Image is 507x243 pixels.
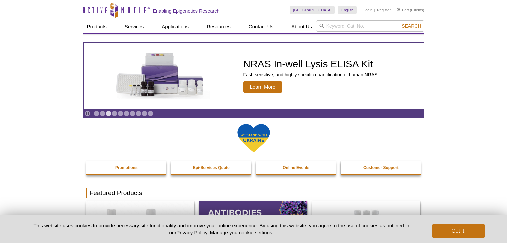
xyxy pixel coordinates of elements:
[432,224,485,238] button: Got it!
[243,81,282,93] span: Learn More
[130,111,135,116] a: Go to slide 7
[148,111,153,116] a: Go to slide 10
[363,165,398,170] strong: Customer Support
[402,23,421,29] span: Search
[243,59,379,69] h2: NRAS In-well Lysis ELISA Kit
[153,8,220,14] h2: Enabling Epigenetics Research
[124,111,129,116] a: Go to slide 6
[86,161,167,174] a: Promotions
[110,53,210,99] img: NRAS In-well Lysis ELISA Kit
[112,111,117,116] a: Go to slide 4
[142,111,147,116] a: Go to slide 9
[397,6,424,14] li: (0 items)
[338,6,357,14] a: English
[85,111,90,116] a: Toggle autoplay
[118,111,123,116] a: Go to slide 5
[86,188,421,198] h2: Featured Products
[377,8,391,12] a: Register
[287,20,316,33] a: About Us
[203,20,235,33] a: Resources
[84,43,424,109] a: NRAS In-well Lysis ELISA Kit NRAS In-well Lysis ELISA Kit Fast, sensitive, and highly specific qu...
[243,72,379,78] p: Fast, sensitive, and highly specific quantification of human NRAS.
[237,123,270,153] img: We Stand With Ukraine
[158,20,193,33] a: Applications
[400,23,423,29] button: Search
[115,165,138,170] strong: Promotions
[283,165,309,170] strong: Online Events
[363,8,372,12] a: Login
[256,161,337,174] a: Online Events
[171,161,252,174] a: Epi-Services Quote
[397,8,409,12] a: Cart
[239,230,272,235] button: cookie settings
[245,20,277,33] a: Contact Us
[100,111,105,116] a: Go to slide 2
[193,165,230,170] strong: Epi-Services Quote
[83,20,111,33] a: Products
[22,222,421,236] p: This website uses cookies to provide necessary site functionality and improve your online experie...
[84,43,424,109] article: NRAS In-well Lysis ELISA Kit
[106,111,111,116] a: Go to slide 3
[397,8,400,11] img: Your Cart
[136,111,141,116] a: Go to slide 8
[341,161,421,174] a: Customer Support
[374,6,375,14] li: |
[290,6,335,14] a: [GEOGRAPHIC_DATA]
[176,230,207,235] a: Privacy Policy
[316,20,424,32] input: Keyword, Cat. No.
[94,111,99,116] a: Go to slide 1
[121,20,148,33] a: Services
